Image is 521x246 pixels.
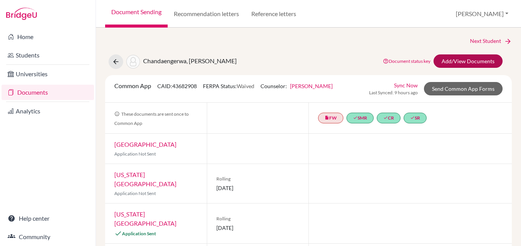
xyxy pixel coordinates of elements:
[216,175,299,182] span: Rolling
[353,115,358,120] i: done
[114,151,156,157] span: Application Not Sent
[410,115,415,120] i: done
[2,103,94,119] a: Analytics
[114,190,156,196] span: Application Not Sent
[216,224,299,232] span: [DATE]
[2,211,94,226] a: Help center
[114,210,176,227] a: [US_STATE][GEOGRAPHIC_DATA]
[346,113,374,123] a: doneSMR
[6,8,37,20] img: Bridge-U
[325,115,329,120] i: insert_drive_file
[216,184,299,192] span: [DATE]
[114,141,176,148] a: [GEOGRAPHIC_DATA]
[404,113,427,123] a: doneSR
[394,81,418,89] a: Sync Now
[143,57,237,64] span: Chandaengerwa, [PERSON_NAME]
[114,111,189,126] span: These documents are sent once to Common App
[122,231,156,236] span: Application Sent
[424,82,503,95] a: Send Common App Forms
[377,113,401,123] a: doneCR
[216,215,299,222] span: Rolling
[2,48,94,63] a: Students
[260,83,333,89] span: Counselor:
[383,58,430,64] a: Document status key
[203,83,254,89] span: FERPA Status:
[369,89,418,96] span: Last Synced: 9 hours ago
[318,113,343,123] a: insert_drive_fileFW
[237,83,254,89] span: Waived
[2,85,94,100] a: Documents
[114,171,176,187] a: [US_STATE][GEOGRAPHIC_DATA]
[2,29,94,44] a: Home
[470,37,512,45] a: Next Student
[290,83,333,89] a: [PERSON_NAME]
[157,83,197,89] span: CAID: 43682908
[383,115,388,120] i: done
[452,7,512,21] button: [PERSON_NAME]
[114,82,151,89] span: Common App
[2,229,94,244] a: Community
[434,54,503,68] a: Add/View Documents
[2,66,94,82] a: Universities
